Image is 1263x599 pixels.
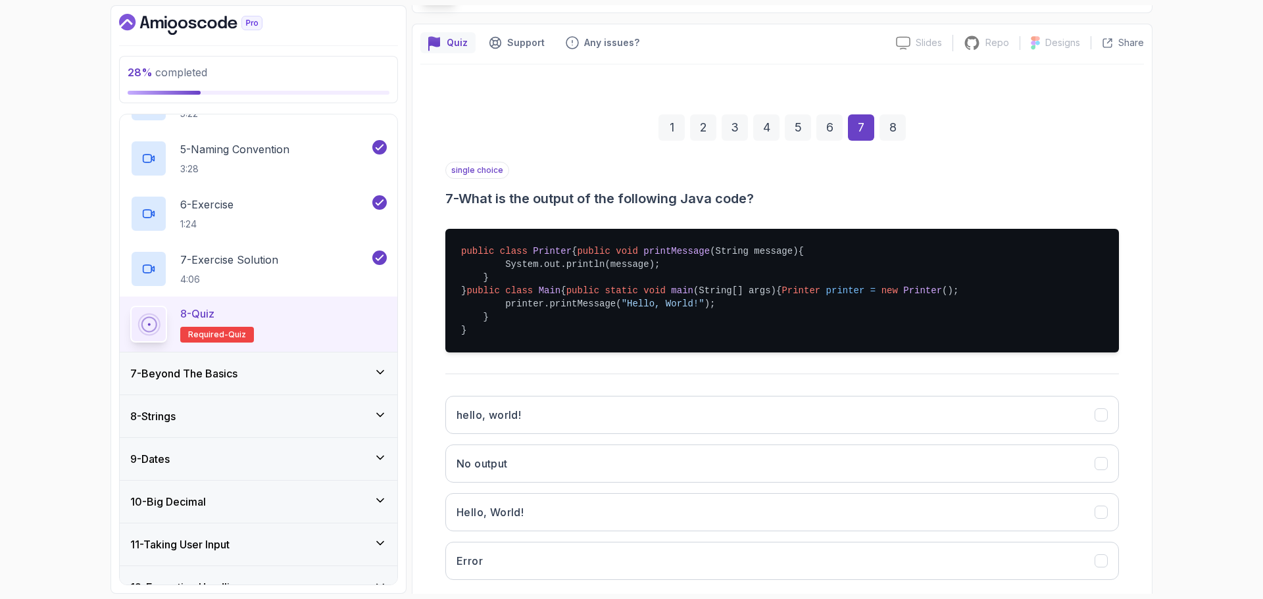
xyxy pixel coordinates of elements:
span: "Hello, World!" [622,299,705,309]
span: Required- [188,329,228,340]
span: static [605,285,638,296]
h3: 11 - Taking User Input [130,537,230,552]
div: 3 [722,114,748,141]
span: quiz [228,329,246,340]
p: Support [507,36,545,49]
p: 4:06 [180,273,278,286]
h3: 7 - Beyond The Basics [130,366,237,381]
div: 7 [848,114,874,141]
span: main [671,285,693,296]
span: Printer [903,285,942,296]
button: 9-Dates [120,438,397,480]
h3: hello, world! [457,407,521,423]
h3: 10 - Big Decimal [130,494,206,510]
button: Share [1091,36,1144,49]
span: public [461,246,494,256]
span: class [505,285,533,296]
span: new [881,285,898,296]
p: Quiz [447,36,468,49]
button: 8-Strings [120,395,397,437]
span: public [577,246,610,256]
button: 6-Exercise1:24 [130,195,387,232]
p: Repo [985,36,1009,49]
button: 11-Taking User Input [120,523,397,565]
button: quiz button [420,32,476,53]
span: Printer [533,246,572,256]
p: 5 - Naming Convention [180,141,289,157]
p: Any issues? [584,36,639,49]
p: 1:24 [180,218,234,231]
p: Share [1118,36,1144,49]
p: 7 - Exercise Solution [180,252,278,268]
span: void [616,246,638,256]
button: Support button [481,32,553,53]
p: single choice [445,162,509,179]
button: hello, world! [445,396,1119,434]
h3: 7 - What is the output of the following Java code? [445,189,1119,208]
div: 4 [753,114,780,141]
span: public [566,285,599,296]
button: 5-Naming Convention3:28 [130,140,387,177]
button: Feedback button [558,32,647,53]
button: Hello, World! [445,493,1119,531]
span: completed [128,66,207,79]
span: = [870,285,876,296]
p: 6 - Exercise [180,197,234,212]
span: Printer [781,285,820,296]
span: (String[] args) [693,285,776,296]
span: void [643,285,666,296]
h3: No output [457,456,508,471]
h3: 9 - Dates [130,451,170,467]
span: 28 % [128,66,153,79]
button: No output [445,444,1119,483]
h3: Error [457,553,483,569]
span: class [500,246,528,256]
p: Slides [916,36,942,49]
button: Error [445,542,1119,580]
div: 8 [879,114,906,141]
p: 3:28 [180,162,289,176]
button: 8-QuizRequired-quiz [130,306,387,343]
p: Designs [1045,36,1080,49]
div: 6 [816,114,843,141]
span: (String message) [710,246,798,256]
p: 8 - Quiz [180,306,214,322]
span: printer [826,285,865,296]
div: 5 [785,114,811,141]
div: 1 [658,114,685,141]
h3: 12 - Exception Handling [130,579,242,595]
a: Dashboard [119,14,293,35]
span: public [466,285,499,296]
button: 10-Big Decimal [120,481,397,523]
button: 7-Exercise Solution4:06 [130,251,387,287]
button: 7-Beyond The Basics [120,352,397,395]
h3: Hello, World! [457,504,524,520]
span: printMessage [643,246,710,256]
span: Main [539,285,561,296]
pre: { { System.out.println(message); } } { { (); printer.printMessage( ); } } [445,229,1119,352]
h3: 8 - Strings [130,408,176,424]
div: 2 [690,114,716,141]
